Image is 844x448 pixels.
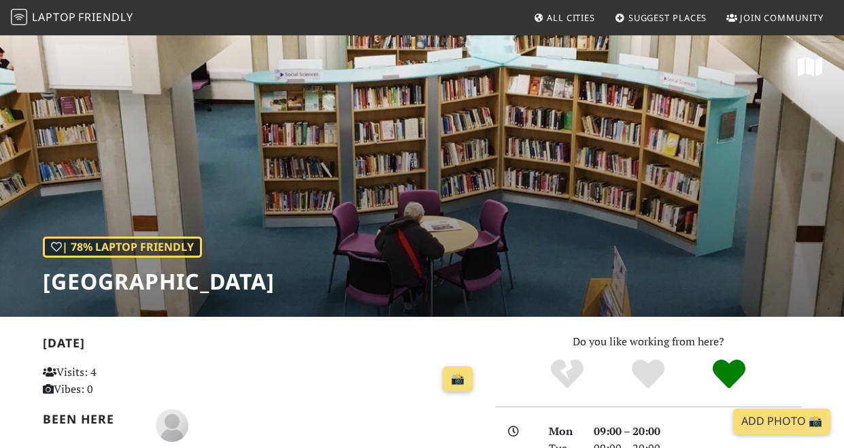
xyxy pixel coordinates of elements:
h1: [GEOGRAPHIC_DATA] [43,269,275,294]
h2: [DATE] [43,336,479,356]
div: Mon [541,423,586,441]
img: blank-535327c66bd565773addf3077783bbfce4b00ec00e9fd257753287c682c7fa38.png [156,409,188,442]
span: Friendly [78,10,133,24]
a: 📸 [443,366,473,392]
a: All Cities [528,5,601,30]
div: No [527,358,608,392]
span: Alex Dresoc [156,417,188,432]
a: Suggest Places [609,5,713,30]
a: Join Community [721,5,829,30]
h2: Been here [43,412,139,426]
span: Suggest Places [628,12,707,24]
div: Definitely! [688,358,769,392]
div: Yes [608,358,689,392]
a: Add Photo 📸 [733,409,830,434]
span: Join Community [740,12,824,24]
p: Do you like working from here? [495,333,802,351]
a: LaptopFriendly LaptopFriendly [11,6,133,30]
div: 09:00 – 20:00 [586,423,810,441]
span: Laptop [32,10,76,24]
span: All Cities [547,12,595,24]
div: | 78% Laptop Friendly [43,237,202,258]
p: Visits: 4 Vibes: 0 [43,364,178,398]
img: LaptopFriendly [11,9,27,25]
